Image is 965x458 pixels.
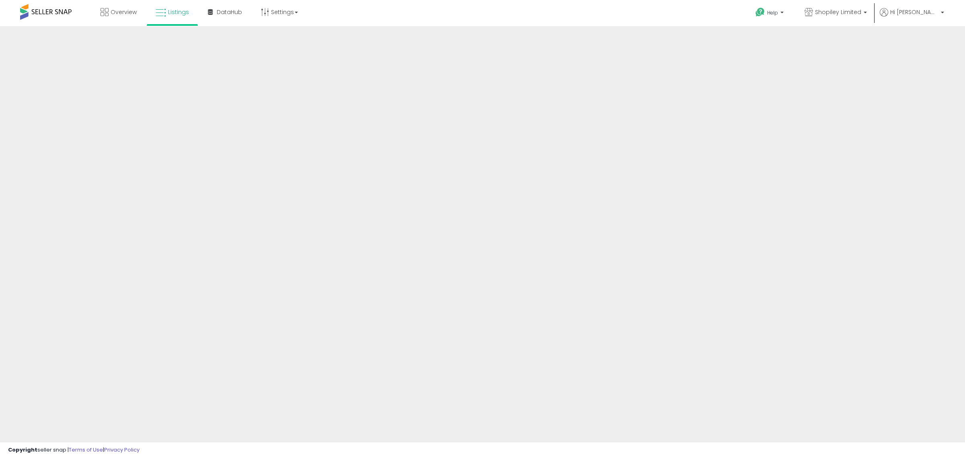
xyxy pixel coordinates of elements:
[168,8,189,16] span: Listings
[755,7,765,17] i: Get Help
[890,8,938,16] span: Hi [PERSON_NAME]
[111,8,137,16] span: Overview
[880,8,944,26] a: Hi [PERSON_NAME]
[217,8,242,16] span: DataHub
[767,9,778,16] span: Help
[815,8,861,16] span: Shopiley Limited
[749,1,792,26] a: Help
